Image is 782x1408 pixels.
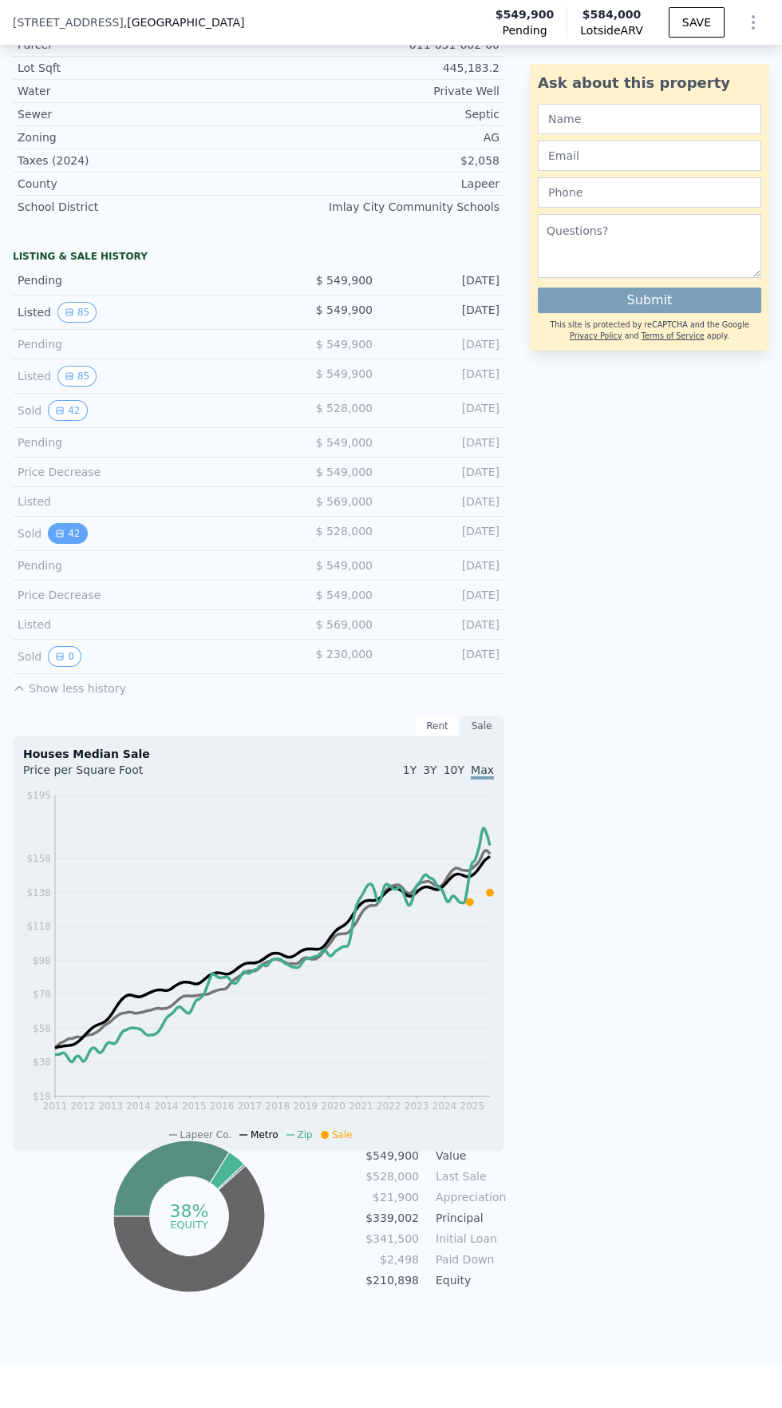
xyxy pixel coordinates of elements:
[580,22,642,38] span: Lotside ARV
[57,366,97,387] button: View historical data
[316,436,373,449] span: $ 549,000
[18,464,246,480] div: Price Decrease
[18,176,259,192] div: County
[316,367,373,380] span: $ 549,900
[18,434,246,450] div: Pending
[23,762,259,787] div: Price per Square Foot
[71,1101,96,1112] tspan: 2012
[238,1101,263,1112] tspan: 2017
[385,302,500,323] div: [DATE]
[18,272,246,288] div: Pending
[316,648,373,660] span: $ 230,000
[385,617,500,633] div: [DATE]
[251,1129,278,1140] span: Metro
[18,83,259,99] div: Water
[18,336,246,352] div: Pending
[365,1251,420,1268] td: $2,498
[18,60,259,76] div: Lot Sqft
[298,1129,313,1140] span: Zip
[570,331,622,340] a: Privacy Policy
[43,1101,68,1112] tspan: 2011
[18,646,246,667] div: Sold
[48,646,81,667] button: View historical data
[26,921,51,932] tspan: $118
[33,1091,51,1102] tspan: $18
[432,1147,504,1164] td: Value
[432,1168,504,1185] td: Last Sale
[432,1251,504,1268] td: Paid Down
[432,1188,504,1206] td: Appreciation
[642,331,705,340] a: Terms of Service
[13,250,504,266] div: LISTING & SALE HISTORY
[385,464,500,480] div: [DATE]
[365,1147,420,1164] td: $549,900
[385,434,500,450] div: [DATE]
[460,1101,485,1112] tspan: 2025
[259,60,500,76] div: 445,183.2
[538,177,761,208] input: Phone
[415,716,460,736] div: Rent
[316,589,373,601] span: $ 549,000
[538,72,761,94] div: Ask about this property
[365,1271,420,1289] td: $210,898
[405,1101,429,1112] tspan: 2023
[259,176,500,192] div: Lapeer
[293,1101,318,1112] tspan: 2019
[349,1101,373,1112] tspan: 2021
[316,618,373,631] span: $ 569,000
[33,989,51,1000] tspan: $78
[18,494,246,510] div: Listed
[126,1101,151,1112] tspan: 2014
[26,790,51,801] tspan: $195
[98,1101,123,1112] tspan: 2013
[432,1209,504,1227] td: Principal
[33,1057,51,1068] tspan: $38
[385,366,500,387] div: [DATE]
[583,8,642,21] span: $584,000
[18,106,259,122] div: Sewer
[385,523,500,544] div: [DATE]
[13,14,124,30] span: [STREET_ADDRESS]
[316,402,373,414] span: $ 528,000
[259,153,500,169] div: $2,058
[259,199,500,215] div: Imlay City Community Schools
[460,716,504,736] div: Sale
[432,1230,504,1247] td: Initial Loan
[332,1129,353,1140] span: Sale
[18,302,246,323] div: Listed
[385,557,500,573] div: [DATE]
[18,129,259,145] div: Zoning
[385,587,500,603] div: [DATE]
[503,22,547,38] span: Pending
[124,14,245,30] span: , [GEOGRAPHIC_DATA]
[154,1101,179,1112] tspan: 2014
[403,763,417,776] span: 1Y
[669,7,725,38] button: SAVE
[182,1101,207,1112] tspan: 2015
[33,955,51,966] tspan: $98
[316,274,373,287] span: $ 549,900
[444,763,464,776] span: 10Y
[316,525,373,537] span: $ 528,000
[23,746,494,762] div: Houses Median Sale
[538,141,761,171] input: Email
[48,400,87,421] button: View historical data
[259,106,500,122] div: Septic
[471,763,494,779] span: Max
[496,6,555,22] span: $549,900
[57,302,97,323] button: View historical data
[33,1023,51,1034] tspan: $58
[13,674,126,696] button: Show less history
[385,336,500,352] div: [DATE]
[259,83,500,99] div: Private Well
[266,1101,290,1112] tspan: 2018
[26,887,51,898] tspan: $138
[432,1101,457,1112] tspan: 2024
[316,303,373,316] span: $ 549,900
[365,1188,420,1206] td: $21,900
[48,523,87,544] button: View historical data
[18,366,246,387] div: Listed
[737,6,769,38] button: Show Options
[385,646,500,667] div: [DATE]
[365,1230,420,1247] td: $341,500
